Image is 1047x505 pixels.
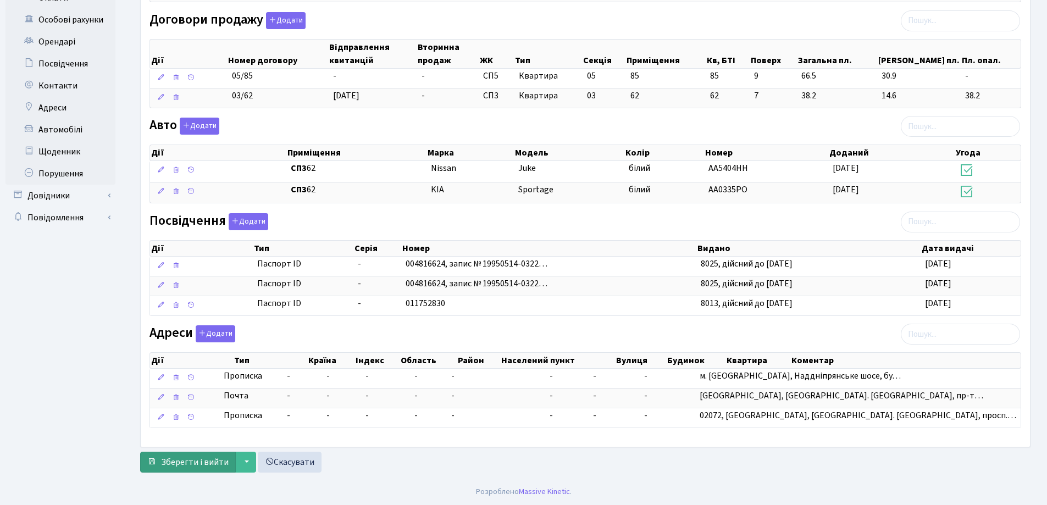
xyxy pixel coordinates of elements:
[901,116,1020,137] input: Пошук...
[925,278,951,290] span: [DATE]
[700,409,1016,421] span: 02072, [GEOGRAPHIC_DATA], [GEOGRAPHIC_DATA]. [GEOGRAPHIC_DATA], просп.…
[180,118,219,135] button: Авто
[514,40,581,68] th: Тип
[354,353,400,368] th: Індекс
[644,409,647,421] span: -
[263,10,306,29] a: Додати
[401,241,696,256] th: Номер
[550,390,553,402] span: -
[426,145,514,160] th: Марка
[365,409,369,421] span: -
[257,278,349,290] span: Паспорт ID
[550,370,553,382] span: -
[955,145,1021,160] th: Угода
[518,184,553,196] span: Sportage
[5,31,115,53] a: Орендарі
[801,70,873,82] span: 66.5
[224,409,262,422] span: Прописка
[257,258,349,270] span: Паспорт ID
[629,162,650,174] span: білий
[232,70,253,82] span: 05/85
[232,90,253,102] span: 03/62
[965,90,1016,102] span: 38.2
[700,370,901,382] span: м. [GEOGRAPHIC_DATA], Наддніпрянське шосе, бу…
[550,409,553,421] span: -
[196,325,235,342] button: Адреси
[882,70,956,82] span: 30.9
[365,390,369,402] span: -
[193,324,235,343] a: Додати
[725,353,791,368] th: Квартира
[582,40,626,68] th: Секція
[414,409,418,421] span: -
[519,70,578,82] span: Квартира
[406,278,547,290] span: 004816624, запис № 19950514-0322…
[451,370,455,382] span: -
[286,145,427,160] th: Приміщення
[701,258,793,270] span: 8025, дійсний до [DATE]
[593,409,596,421] span: -
[287,409,318,422] span: -
[451,390,455,402] span: -
[710,70,745,82] span: 85
[925,258,951,270] span: [DATE]
[287,370,318,382] span: -
[226,211,268,230] a: Додати
[624,145,704,160] th: Колір
[150,353,233,368] th: Дії
[483,90,510,102] span: СП3
[710,90,745,102] span: 62
[257,297,349,310] span: Паспорт ID
[451,409,455,421] span: -
[483,70,510,82] span: СП5
[457,353,500,368] th: Район
[291,184,423,196] span: 62
[476,486,572,498] div: Розроблено .
[750,40,797,68] th: Поверх
[754,90,793,102] span: 7
[519,90,578,102] span: Квартира
[150,241,253,256] th: Дії
[150,40,227,68] th: Дії
[5,185,115,207] a: Довідники
[696,241,921,256] th: Видано
[518,162,536,174] span: Juke
[229,213,268,230] button: Посвідчення
[644,390,647,402] span: -
[161,456,229,468] span: Зберегти і вийти
[422,90,425,102] span: -
[224,390,248,402] span: Почта
[921,241,1021,256] th: Дата видачі
[519,486,570,497] a: Massive Kinetic
[353,241,401,256] th: Серія
[177,116,219,135] a: Додати
[266,12,306,29] button: Договори продажу
[253,241,353,256] th: Тип
[365,370,369,382] span: -
[965,70,1016,82] span: -
[833,162,859,174] span: [DATE]
[358,297,361,309] span: -
[514,145,624,160] th: Модель
[700,390,983,402] span: [GEOGRAPHIC_DATA], [GEOGRAPHIC_DATA]. [GEOGRAPHIC_DATA], пр-т…
[333,90,359,102] span: [DATE]
[5,141,115,163] a: Щоденник
[5,75,115,97] a: Контакти
[625,40,705,68] th: Приміщення
[901,10,1020,31] input: Пошук...
[754,70,793,82] span: 9
[326,390,330,402] span: -
[587,90,596,102] span: 03
[5,9,115,31] a: Особові рахунки
[593,390,596,402] span: -
[5,119,115,141] a: Автомобілі
[431,184,444,196] span: KIA
[149,213,268,230] label: Посвідчення
[615,353,666,368] th: Вулиця
[701,297,793,309] span: 8013, дійсний до [DATE]
[149,118,219,135] label: Авто
[706,40,750,68] th: Кв, БТІ
[630,70,639,82] span: 85
[291,162,423,175] span: 62
[287,390,318,402] span: -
